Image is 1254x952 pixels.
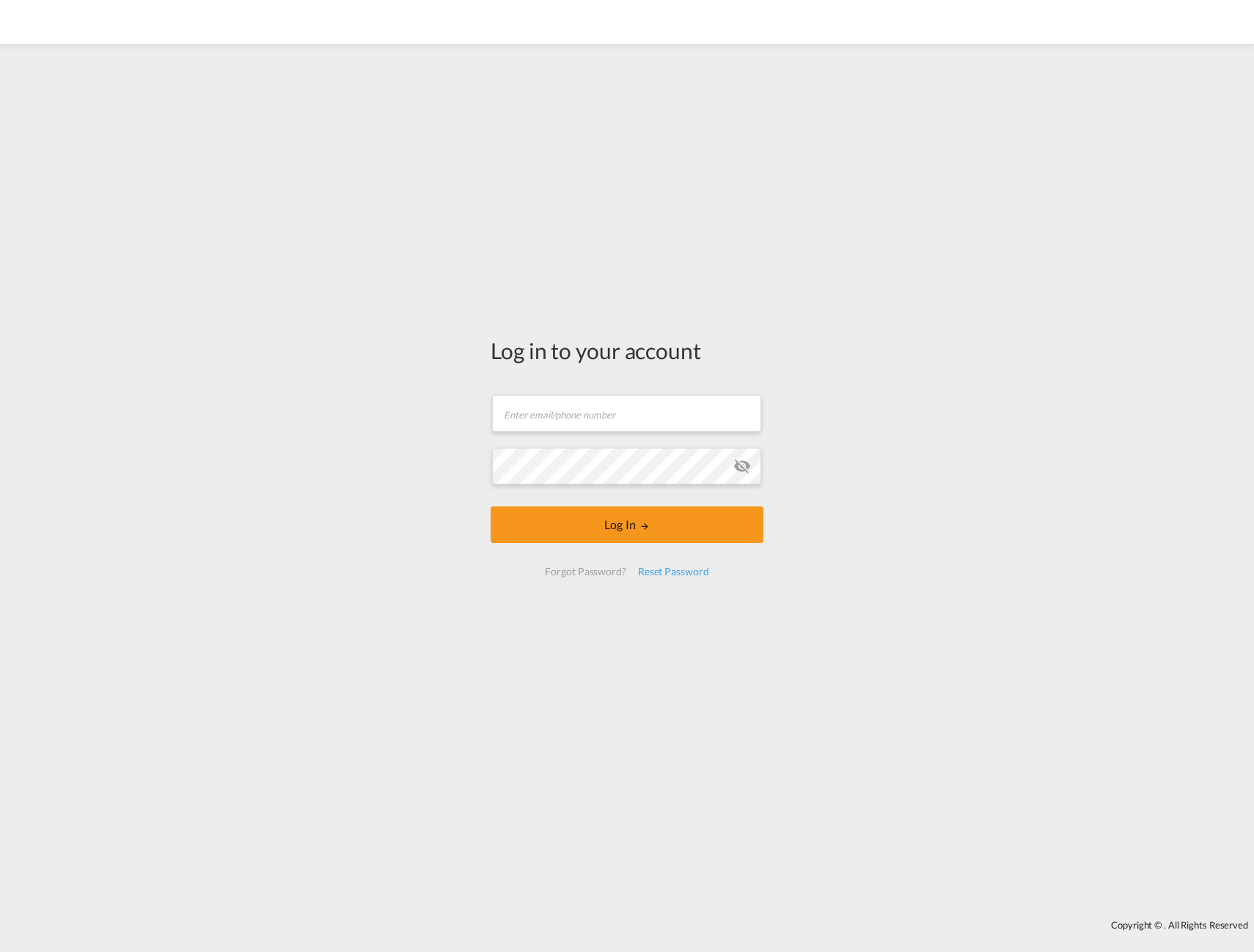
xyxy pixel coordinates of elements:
div: Forgot Password? [539,558,631,585]
button: LOGIN [491,506,763,543]
input: Enter email/phone number [492,395,761,432]
div: Reset Password [632,558,715,585]
md-icon: icon-eye-off [733,457,751,475]
div: Log in to your account [491,335,763,366]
